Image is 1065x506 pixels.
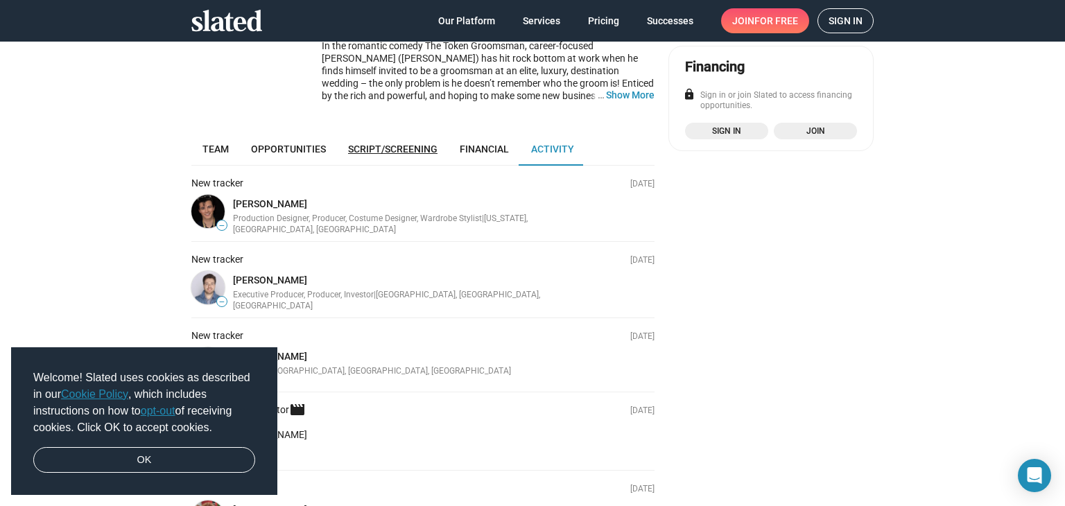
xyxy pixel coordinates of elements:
[233,198,307,209] a: [PERSON_NAME]
[630,484,655,495] p: [DATE]
[685,90,857,112] div: Sign in or join Slated to access financing opportunities.
[523,8,560,33] span: Services
[1018,459,1051,492] div: Open Intercom Messenger
[240,132,337,166] a: Opportunities
[630,331,655,342] p: [DATE]
[11,347,277,496] div: cookieconsent
[683,88,695,101] mat-icon: lock
[217,222,227,229] span: —
[337,132,449,166] a: Script/Screening
[191,177,596,190] div: New tracker
[817,8,874,33] a: Sign in
[732,8,798,33] span: Join
[829,9,863,33] span: Sign in
[191,253,596,266] div: New tracker
[202,143,229,155] span: Team
[630,179,655,190] p: [DATE]
[774,123,857,139] a: Join
[266,404,311,415] span: Actor
[647,8,693,33] span: Successes
[141,405,175,417] a: opt-out
[191,132,240,166] a: Team
[577,8,630,33] a: Pricing
[520,132,585,166] a: Activity
[512,8,571,33] a: Services
[233,274,307,286] a: [PERSON_NAME]
[191,329,596,342] div: New tracker
[721,8,809,33] a: Joinfor free
[33,447,255,473] a: dismiss cookie message
[191,403,596,420] div: New attachment:
[531,143,574,155] span: Activity
[61,388,128,400] a: Cookie Policy
[289,408,306,425] mat-icon: movie
[189,268,227,307] a: Dennis Nabrinsky
[191,195,225,228] img: Matthew Solomon
[251,143,326,155] span: Opportunities
[693,124,760,138] span: Sign in
[636,8,704,33] a: Successes
[191,271,225,304] img: Dennis Nabrinsky
[685,58,745,76] div: Financing
[754,8,798,33] span: for free
[606,89,655,101] button: …Show More
[438,8,495,33] span: Our Platform
[33,369,255,436] span: Welcome! Slated uses cookies as described in our , which includes instructions on how to of recei...
[782,124,849,138] span: Join
[348,143,438,155] span: Script/Screening
[233,213,596,236] div: Production Designer, Producer, Costume Designer, Wardrobe Stylist | [US_STATE], [GEOGRAPHIC_DATA]...
[233,366,596,377] div: Investor | [GEOGRAPHIC_DATA], [GEOGRAPHIC_DATA], [GEOGRAPHIC_DATA]
[189,344,227,383] a: Eric James
[449,132,520,166] a: Financial
[427,8,506,33] a: Our Platform
[322,40,654,151] span: In the romantic comedy The Token Groomsman, career-focused [PERSON_NAME] ([PERSON_NAME]) has hit ...
[685,123,768,139] a: Sign in
[460,143,509,155] span: Financial
[630,405,655,417] p: [DATE]
[189,192,227,231] a: Matthew Solomon
[191,482,596,495] div: New tracker
[233,290,596,312] div: Executive Producer, Producer, Investor | [GEOGRAPHIC_DATA], [GEOGRAPHIC_DATA], [GEOGRAPHIC_DATA]
[217,298,227,306] span: —
[630,255,655,266] p: [DATE]
[588,8,619,33] span: Pricing
[591,89,606,101] span: …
